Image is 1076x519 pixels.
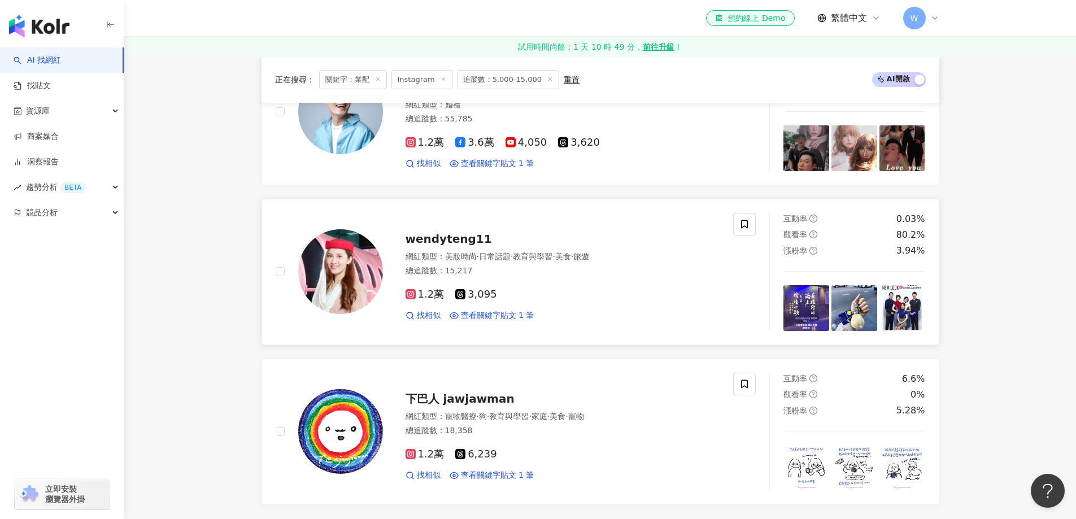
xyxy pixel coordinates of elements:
[783,230,807,239] span: 觀看率
[461,310,534,321] span: 查看關鍵字貼文 1 筆
[896,404,925,417] div: 5.28%
[406,265,720,277] div: 總追蹤數 ： 15,217
[26,200,58,225] span: 競品分析
[550,412,565,421] span: 美食
[896,229,925,241] div: 80.2%
[406,158,441,169] a: 找相似
[477,252,479,261] span: ·
[489,412,529,421] span: 教育與學習
[26,98,50,124] span: 資源庫
[9,15,69,37] img: logo
[558,137,600,149] span: 3,620
[487,412,489,421] span: ·
[783,214,807,223] span: 互動率
[573,252,589,261] span: 旅遊
[552,252,555,261] span: ·
[262,38,939,185] a: KOL Avatar老娘來了[PERSON_NAME]樂天來了[PERSON_NAME]網紅類型：婚禮總追蹤數：55,7851.2萬3.6萬4,0503,620找相似查看關鍵字貼文 1 筆互動率...
[783,445,829,491] img: post-image
[809,230,817,238] span: question-circle
[455,289,497,300] span: 3,095
[14,80,51,91] a: 找貼文
[532,412,547,421] span: 家庭
[831,285,877,331] img: post-image
[879,285,925,331] img: post-image
[319,70,387,89] span: 關鍵字：業配
[298,229,383,314] img: KOL Avatar
[911,389,925,401] div: 0%
[406,251,720,263] div: 網紅類型 ：
[14,156,59,168] a: 洞察報告
[809,215,817,223] span: question-circle
[391,70,452,89] span: Instagram
[406,448,445,460] span: 1.2萬
[879,445,925,491] img: post-image
[783,246,807,255] span: 漲粉率
[809,374,817,382] span: question-circle
[547,412,550,421] span: ·
[406,232,492,246] span: wendyteng11
[450,310,534,321] a: 查看關鍵字貼文 1 筆
[124,37,1076,57] a: 試用時間尚餘：1 天 10 時 49 分，前往升級！
[406,114,720,125] div: 總追蹤數 ： 55,785
[479,412,487,421] span: 狗
[445,412,477,421] span: 寵物醫療
[783,390,807,399] span: 觀看率
[783,406,807,415] span: 漲粉率
[450,158,534,169] a: 查看關鍵字貼文 1 筆
[14,131,59,142] a: 商案媒合
[262,199,939,345] a: KOL Avatarwendyteng11網紅類型：美妝時尚·日常話題·教育與學習·美食·旅遊總追蹤數：15,2171.2萬3,095找相似查看關鍵字貼文 1 筆互動率question-circ...
[406,289,445,300] span: 1.2萬
[417,158,441,169] span: 找相似
[568,412,584,421] span: 寵物
[831,12,867,24] span: 繁體中文
[477,412,479,421] span: ·
[406,99,720,111] div: 網紅類型 ：
[406,411,720,422] div: 網紅類型 ：
[417,470,441,481] span: 找相似
[511,252,513,261] span: ·
[783,374,807,383] span: 互動率
[783,125,829,171] img: post-image
[529,412,531,421] span: ·
[896,245,925,257] div: 3.94%
[902,373,925,385] div: 6.6%
[406,425,720,437] div: 總追蹤數 ： 18,358
[513,252,552,261] span: 教育與學習
[565,412,568,421] span: ·
[457,70,559,89] span: 追蹤數：5,000-15,000
[461,158,534,169] span: 查看關鍵字貼文 1 筆
[911,12,918,24] span: W
[643,41,674,53] strong: 前往升級
[406,310,441,321] a: 找相似
[417,310,441,321] span: 找相似
[26,175,86,200] span: 趨勢分析
[896,213,925,225] div: 0.03%
[60,182,86,193] div: BETA
[571,252,573,261] span: ·
[406,392,515,405] span: 下巴人 jawjawman
[809,407,817,415] span: question-circle
[564,75,580,84] div: 重置
[18,485,40,503] img: chrome extension
[14,55,61,66] a: searchAI 找網紅
[45,484,85,504] span: 立即安裝 瀏覽器外掛
[879,125,925,171] img: post-image
[809,247,817,255] span: question-circle
[783,285,829,331] img: post-image
[461,470,534,481] span: 查看關鍵字貼文 1 筆
[831,445,877,491] img: post-image
[298,69,383,154] img: KOL Avatar
[262,359,939,505] a: KOL Avatar下巴人 jawjawman網紅類型：寵物醫療·狗·教育與學習·家庭·美食·寵物總追蹤數：18,3581.2萬6,239找相似查看關鍵字貼文 1 筆互動率question-ci...
[506,137,547,149] span: 4,050
[406,137,445,149] span: 1.2萬
[14,184,21,191] span: rise
[555,252,571,261] span: 美食
[455,448,497,460] span: 6,239
[706,10,794,26] a: 預約線上 Demo
[445,100,461,109] span: 婚禮
[479,252,511,261] span: 日常話題
[298,389,383,474] img: KOL Avatar
[450,470,534,481] a: 查看關鍵字貼文 1 筆
[831,125,877,171] img: post-image
[275,75,315,84] span: 正在搜尋 ：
